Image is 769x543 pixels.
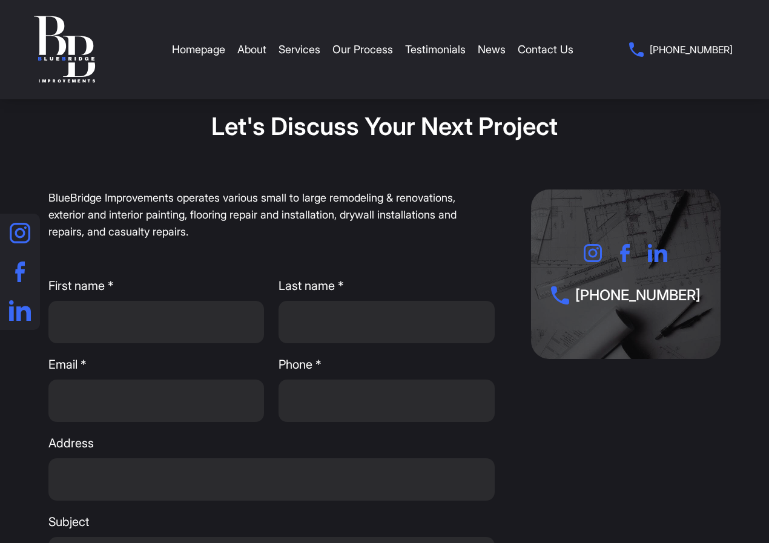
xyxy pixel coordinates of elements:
[279,380,494,422] input: Phone *
[279,31,320,68] a: Services
[48,277,264,295] span: First name *
[279,301,494,343] input: Last name *
[48,112,721,189] h2: Let's Discuss Your Next Project
[405,31,466,68] a: Testimonials
[518,31,573,68] a: Contact Us
[48,355,264,374] span: Email *
[48,513,495,531] span: Subject
[478,31,506,68] a: News
[279,355,494,374] span: Phone *
[650,41,733,58] span: [PHONE_NUMBER]
[551,286,701,304] a: [PHONE_NUMBER]
[279,277,494,295] span: Last name *
[48,380,264,422] input: Email *
[48,301,264,343] input: First name *
[332,31,393,68] a: Our Process
[629,41,733,58] a: [PHONE_NUMBER]
[172,31,225,68] a: Homepage
[237,31,266,68] a: About
[48,189,495,240] div: BlueBridge Improvements operates various small to large remodeling & renovations, exterior and in...
[48,458,495,501] input: Address
[48,434,495,452] span: Address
